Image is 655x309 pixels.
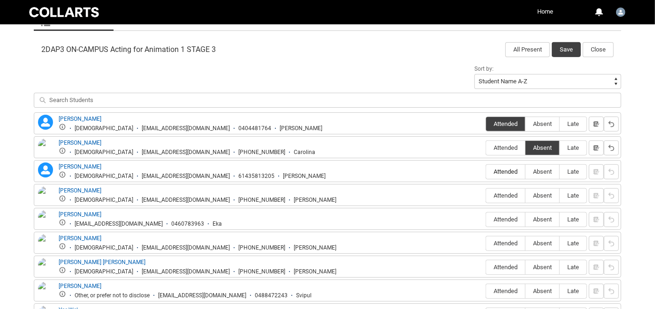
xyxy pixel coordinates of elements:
[486,168,525,175] span: Attended
[294,244,336,251] div: [PERSON_NAME]
[604,212,619,227] button: Reset
[604,117,619,132] button: Reset
[59,116,101,122] a: [PERSON_NAME]
[616,7,625,17] img: Neil.Sanders
[238,125,271,132] div: 0404481764
[552,42,581,57] button: Save
[560,168,586,175] span: Late
[486,216,525,223] span: Attended
[526,216,559,223] span: Absent
[75,268,133,275] div: [DEMOGRAPHIC_DATA]
[560,240,586,247] span: Late
[560,216,586,223] span: Late
[38,139,53,172] img: Carolina Ortiz de Zarate
[526,144,559,151] span: Absent
[238,268,285,275] div: [PHONE_NUMBER]
[526,192,559,199] span: Absent
[38,186,53,207] img: Darshneet Kaur
[526,120,559,127] span: Absent
[486,264,525,271] span: Attended
[38,282,53,302] img: Svipul Kyriakopoulos
[560,264,586,271] span: Late
[38,115,53,130] lightning-icon: Archie Brenchley
[38,258,53,292] img: Ngoc Gia Bao Nguyen
[604,236,619,251] button: Reset
[255,292,288,299] div: 0488472243
[59,187,101,194] a: [PERSON_NAME]
[59,283,101,289] a: [PERSON_NAME]
[75,244,133,251] div: [DEMOGRAPHIC_DATA]
[604,260,619,275] button: Reset
[38,162,53,177] lightning-icon: Dalia Tucker
[505,42,550,57] button: All Present
[142,173,230,180] div: [EMAIL_ADDRESS][DOMAIN_NAME]
[75,125,133,132] div: [DEMOGRAPHIC_DATA]
[158,292,246,299] div: [EMAIL_ADDRESS][DOMAIN_NAME]
[142,125,230,132] div: [EMAIL_ADDRESS][DOMAIN_NAME]
[38,210,53,231] img: Erika Hutchison
[59,259,145,265] a: [PERSON_NAME] [PERSON_NAME]
[560,192,586,199] span: Late
[75,149,133,156] div: [DEMOGRAPHIC_DATA]
[526,240,559,247] span: Absent
[294,197,336,204] div: [PERSON_NAME]
[59,140,101,146] a: [PERSON_NAME]
[238,149,285,156] div: [PHONE_NUMBER]
[283,173,326,180] div: [PERSON_NAME]
[294,149,315,156] div: Carolina
[604,140,619,155] button: Reset
[280,125,322,132] div: [PERSON_NAME]
[526,264,559,271] span: Absent
[560,120,586,127] span: Late
[560,144,586,151] span: Late
[486,144,525,151] span: Attended
[59,163,101,170] a: [PERSON_NAME]
[34,93,621,108] input: Search Students
[589,117,604,132] button: Notes
[213,221,222,228] div: Eka
[583,42,614,57] button: Close
[238,244,285,251] div: [PHONE_NUMBER]
[474,66,494,72] span: Sort by:
[75,173,133,180] div: [DEMOGRAPHIC_DATA]
[75,197,133,204] div: [DEMOGRAPHIC_DATA]
[604,164,619,179] button: Reset
[486,120,525,127] span: Attended
[589,140,604,155] button: Notes
[614,4,628,19] button: User Profile Neil.Sanders
[38,234,53,255] img: Justinna Chheur
[486,192,525,199] span: Attended
[238,197,285,204] div: [PHONE_NUMBER]
[41,45,216,54] span: 2DAP3 ON-CAMPUS Acting for Animation 1 STAGE 3
[486,287,525,294] span: Attended
[59,211,101,218] a: [PERSON_NAME]
[296,292,312,299] div: Svipul
[142,149,230,156] div: [EMAIL_ADDRESS][DOMAIN_NAME]
[75,292,150,299] div: Other, or prefer not to disclose
[560,287,586,294] span: Late
[59,235,101,242] a: [PERSON_NAME]
[294,268,336,275] div: [PERSON_NAME]
[75,221,163,228] div: [EMAIL_ADDRESS][DOMAIN_NAME]
[142,244,230,251] div: [EMAIL_ADDRESS][DOMAIN_NAME]
[486,240,525,247] span: Attended
[142,268,230,275] div: [EMAIL_ADDRESS][DOMAIN_NAME]
[171,221,204,228] div: 0460783963
[526,168,559,175] span: Absent
[238,173,274,180] div: 61435813205
[142,197,230,204] div: [EMAIL_ADDRESS][DOMAIN_NAME]
[604,188,619,203] button: Reset
[526,287,559,294] span: Absent
[604,284,619,299] button: Reset
[535,5,556,19] a: Home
